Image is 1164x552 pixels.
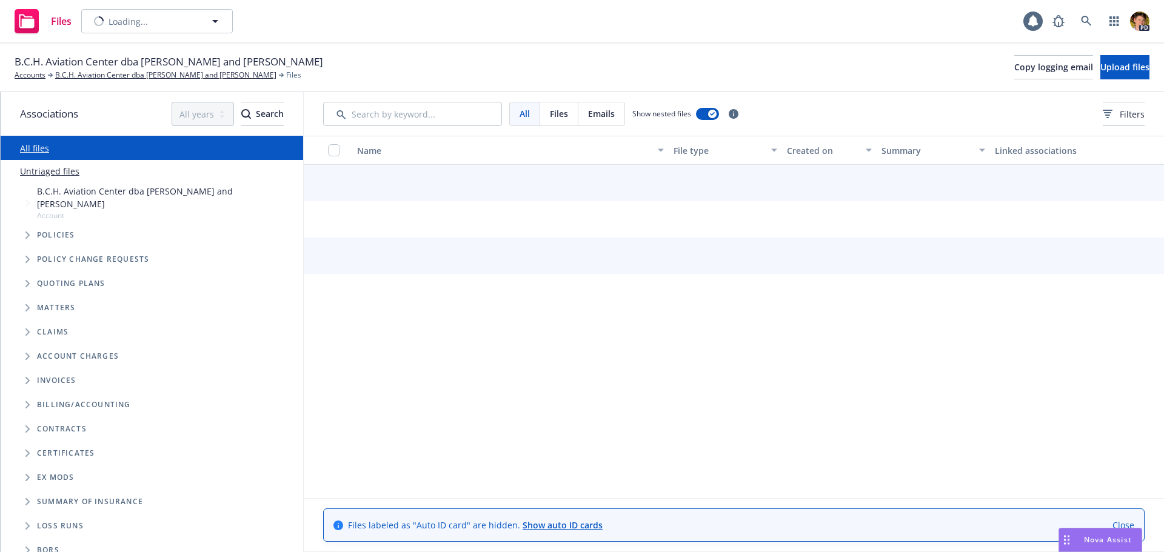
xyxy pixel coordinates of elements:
span: Files labeled as "Auto ID card" are hidden. [348,519,603,531]
a: Report a Bug [1046,9,1071,33]
button: Summary [877,136,990,165]
span: B.C.H. Aviation Center dba [PERSON_NAME] and [PERSON_NAME] [15,54,323,70]
a: Close [1112,519,1134,531]
span: Account charges [37,353,119,360]
span: Filters [1120,108,1145,121]
button: Linked associations [990,136,1103,165]
input: Search by keyword... [323,102,502,126]
div: Name [357,144,651,157]
div: Summary [881,144,972,157]
span: Ex Mods [37,474,74,481]
span: Matters [37,304,75,311]
span: Billing/Accounting [37,401,131,408]
span: Files [550,107,568,120]
span: Files [51,16,72,26]
a: Accounts [15,70,45,81]
button: SearchSearch [241,102,284,126]
span: Quoting plans [37,280,105,287]
span: Nova Assist [1084,534,1132,545]
button: Created on [782,136,877,165]
span: Show nested files [632,108,691,119]
a: Show auto ID cards [523,519,603,531]
a: B.C.H. Aviation Center dba [PERSON_NAME] and [PERSON_NAME] [55,70,276,81]
span: B.C.H. Aviation Center dba [PERSON_NAME] and [PERSON_NAME] [37,185,298,210]
button: Loading... [81,9,233,33]
span: Certificates [37,450,95,457]
a: Files [10,4,76,38]
input: Select all [328,144,340,156]
a: Search [1074,9,1099,33]
span: Claims [37,328,69,336]
div: Created on [787,144,858,157]
span: Loss Runs [37,522,84,530]
img: photo [1130,12,1149,31]
span: Summary of insurance [37,498,143,505]
span: Account [37,210,298,221]
button: Name [352,136,669,165]
span: All [520,107,530,120]
div: Linked associations [995,144,1099,157]
div: Tree Example [1,182,303,393]
span: Loading... [109,15,148,28]
div: Drag to move [1059,528,1074,551]
button: Nova Assist [1059,528,1142,552]
a: Untriaged files [20,165,79,178]
span: Upload files [1100,61,1149,73]
span: Policy change requests [37,256,149,263]
svg: Search [241,109,251,119]
span: Invoices [37,377,76,384]
button: Filters [1103,102,1145,126]
span: Associations [20,106,78,122]
span: Contracts [37,425,87,433]
div: File type [674,144,764,157]
span: Copy logging email [1014,61,1093,73]
button: File type [669,136,782,165]
button: Upload files [1100,55,1149,79]
span: Filters [1103,108,1145,121]
span: Policies [37,231,75,239]
span: Emails [588,107,615,120]
span: Files [286,70,301,81]
button: Copy logging email [1014,55,1093,79]
div: Search [241,102,284,125]
a: All files [20,142,49,154]
a: Switch app [1102,9,1126,33]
